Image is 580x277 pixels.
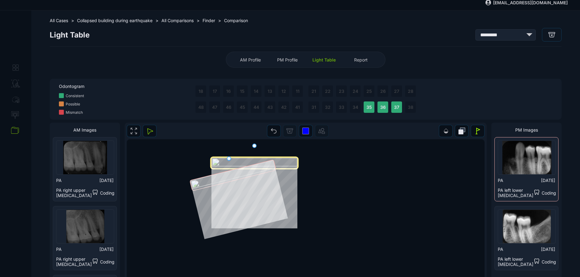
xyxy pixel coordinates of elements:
span: Light Table [312,57,336,62]
span: 43 [267,105,273,110]
span: Coding [100,259,114,264]
span: 21 [311,89,316,94]
span: 31 [311,105,316,110]
span: PA [498,247,503,252]
span: [DATE] [99,178,114,183]
span: 34 [353,105,358,110]
span: PM Profile [277,57,298,62]
span: Consistent [66,93,84,98]
span: Finder [203,18,215,23]
span: PA [498,178,503,183]
span: 27 [394,89,399,94]
span: 45 [240,105,245,110]
span: 11 [296,89,300,94]
span: PA [56,178,62,183]
span: Collapsed building during earthquake [77,18,153,23]
span: > [197,18,199,23]
span: 14 [254,89,258,94]
span: AM Profile [240,57,261,62]
span: 24 [353,89,358,94]
span: PA left lower [MEDICAL_DATA] [498,256,533,267]
span: 15 [240,89,245,94]
span: 35 [366,105,372,110]
span: 18 [199,89,203,94]
span: 36 [380,105,386,110]
span: Comparison [224,18,248,23]
span: PA left lower [MEDICAL_DATA] [498,188,533,198]
span: [DATE] [541,247,555,252]
span: Possible [66,102,80,106]
span: 12 [281,89,286,94]
span: [DATE] [99,247,114,252]
span: 32 [325,105,331,110]
span: 23 [339,89,344,94]
span: PA right upper [MEDICAL_DATA] [56,256,92,267]
span: > [218,18,221,23]
span: All Comparisons [161,18,194,23]
span: 44 [253,105,259,110]
span: 28 [408,89,413,94]
span: 46 [226,105,231,110]
span: All Cases [50,18,68,23]
span: 17 [213,89,217,94]
span: 33 [339,105,344,110]
span: 37 [394,105,399,110]
span: 22 [325,89,331,94]
span: 25 [366,89,372,94]
span: 41 [295,105,300,110]
span: 26 [380,89,386,94]
span: Coding [100,190,114,196]
span: 16 [226,89,231,94]
span: 38 [408,105,413,110]
span: Report [354,57,368,62]
span: PM Images [515,127,538,133]
span: Mismatch [66,110,83,115]
span: Coding [542,259,556,264]
span: > [156,18,158,23]
span: Odontogram [59,84,195,89]
span: Coding [542,190,556,196]
span: Light Table [50,30,90,39]
span: PA right upper [MEDICAL_DATA] [56,188,92,198]
span: > [71,18,74,23]
span: 42 [281,105,287,110]
span: [DATE] [541,178,555,183]
span: 13 [268,89,272,94]
span: 47 [212,105,217,110]
span: PA [56,247,62,252]
span: AM Images [73,127,96,133]
span: 48 [198,105,204,110]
